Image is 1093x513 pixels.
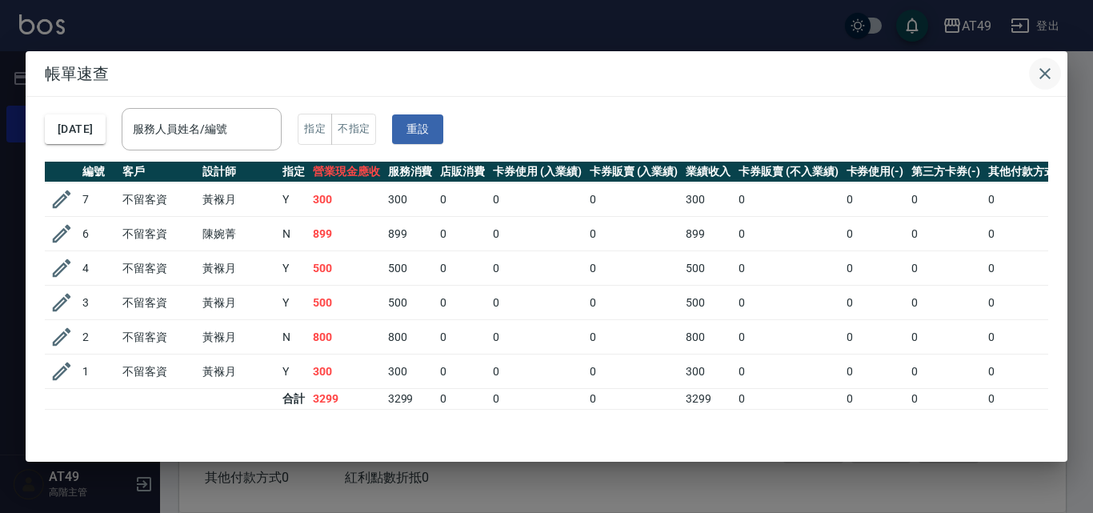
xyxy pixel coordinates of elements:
[118,251,198,286] td: 不留客資
[331,114,376,145] button: 不指定
[118,182,198,217] td: 不留客資
[735,162,842,182] th: 卡券販賣 (不入業績)
[278,251,309,286] td: Y
[278,320,309,355] td: N
[384,320,437,355] td: 800
[984,162,1072,182] th: 其他付款方式(-)
[384,355,437,389] td: 300
[436,162,489,182] th: 店販消費
[309,217,384,251] td: 899
[198,251,278,286] td: 黃褓月
[436,355,489,389] td: 0
[278,389,309,410] td: 合計
[984,251,1072,286] td: 0
[984,355,1072,389] td: 0
[735,251,842,286] td: 0
[384,251,437,286] td: 500
[118,320,198,355] td: 不留客資
[26,51,1067,96] h2: 帳單速查
[586,251,683,286] td: 0
[907,389,984,410] td: 0
[907,355,984,389] td: 0
[384,217,437,251] td: 899
[907,286,984,320] td: 0
[78,320,118,355] td: 2
[843,217,908,251] td: 0
[298,114,332,145] button: 指定
[586,286,683,320] td: 0
[735,320,842,355] td: 0
[682,162,735,182] th: 業績收入
[45,114,106,144] button: [DATE]
[907,162,984,182] th: 第三方卡券(-)
[384,162,437,182] th: 服務消費
[78,355,118,389] td: 1
[309,182,384,217] td: 300
[384,389,437,410] td: 3299
[278,355,309,389] td: Y
[682,217,735,251] td: 899
[489,389,586,410] td: 0
[78,251,118,286] td: 4
[843,162,908,182] th: 卡券使用(-)
[309,389,384,410] td: 3299
[198,217,278,251] td: 陳婉菁
[309,355,384,389] td: 300
[907,217,984,251] td: 0
[436,251,489,286] td: 0
[735,217,842,251] td: 0
[735,182,842,217] td: 0
[907,182,984,217] td: 0
[682,389,735,410] td: 3299
[489,182,586,217] td: 0
[78,182,118,217] td: 7
[309,251,384,286] td: 500
[384,182,437,217] td: 300
[392,114,443,144] button: 重設
[907,320,984,355] td: 0
[309,162,384,182] th: 營業現金應收
[984,286,1072,320] td: 0
[489,162,586,182] th: 卡券使用 (入業績)
[198,286,278,320] td: 黃褓月
[682,320,735,355] td: 800
[489,217,586,251] td: 0
[489,286,586,320] td: 0
[586,217,683,251] td: 0
[384,286,437,320] td: 500
[682,355,735,389] td: 300
[907,251,984,286] td: 0
[198,162,278,182] th: 設計師
[198,355,278,389] td: 黃褓月
[586,320,683,355] td: 0
[436,389,489,410] td: 0
[118,286,198,320] td: 不留客資
[118,162,198,182] th: 客戶
[278,182,309,217] td: Y
[586,162,683,182] th: 卡券販賣 (入業績)
[436,286,489,320] td: 0
[682,182,735,217] td: 300
[489,251,586,286] td: 0
[78,162,118,182] th: 編號
[984,217,1072,251] td: 0
[278,286,309,320] td: Y
[309,320,384,355] td: 800
[436,217,489,251] td: 0
[682,286,735,320] td: 500
[489,320,586,355] td: 0
[735,389,842,410] td: 0
[118,355,198,389] td: 不留客資
[843,389,908,410] td: 0
[843,182,908,217] td: 0
[843,355,908,389] td: 0
[436,320,489,355] td: 0
[843,286,908,320] td: 0
[78,286,118,320] td: 3
[586,182,683,217] td: 0
[735,286,842,320] td: 0
[436,182,489,217] td: 0
[586,355,683,389] td: 0
[118,217,198,251] td: 不留客資
[984,320,1072,355] td: 0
